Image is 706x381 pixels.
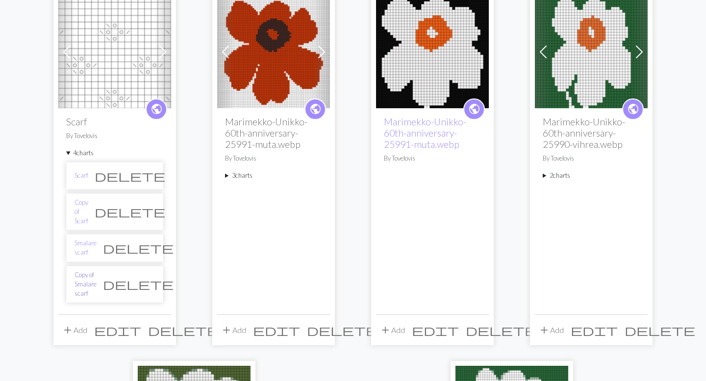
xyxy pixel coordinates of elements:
[88,202,172,221] button: Delete chart
[66,148,163,158] summary: 4charts
[225,154,322,163] p: By Tovelovis
[151,101,163,117] span: public
[146,98,167,120] a: public
[58,46,171,55] a: Scarf
[66,116,163,127] h2: Scarf
[304,98,326,120] a: public
[379,323,391,337] span: add
[376,46,489,55] a: Marimekko-Unikko-60th-anniversary-25991-muta.webp
[225,116,322,150] h2: Marimekko-Unikko-60th-anniversary-25991-muta.webp
[307,323,378,337] span: delete
[571,324,618,336] i: Edit
[253,323,300,337] span: edit
[625,323,695,337] span: delete
[148,323,219,337] span: delete
[466,323,536,337] span: delete
[543,171,640,180] summary: 2charts
[91,321,145,339] button: Edit
[543,116,640,150] h2: Marimekko-Unikko-60th-anniversary-25990-vihrea.webp
[94,324,141,336] i: Edit
[468,99,480,119] i: public
[75,171,88,180] a: Scarf
[151,99,163,119] i: public
[543,154,640,163] p: By Tovelovis
[535,321,567,339] button: Add
[384,154,481,163] p: By Tovelovis
[309,101,322,117] span: public
[103,241,174,255] span: delete
[95,205,165,218] span: delete
[97,275,180,293] button: Delete chart
[622,98,644,120] a: public
[253,324,300,336] i: Edit
[225,171,322,180] summary: 3charts
[567,321,621,339] button: Edit
[97,238,180,257] button: Delete chart
[462,321,540,339] button: Delete
[88,167,172,185] button: Delete chart
[384,116,466,150] a: Marimekko-Unikko-60th-anniversary-25991-muta.webp
[75,238,97,257] a: Smalare scarf
[75,270,97,299] a: Copy of Smalare scarf
[535,46,648,55] a: Marimekko-Unikko-60th-anniversary-25990-vihrea.webp
[468,101,480,117] span: public
[376,321,408,339] button: Add
[66,131,163,141] p: By Tovelovis
[95,169,165,183] span: delete
[217,46,330,55] a: SENASTE
[303,321,381,339] button: Delete
[627,99,639,119] i: public
[221,323,232,337] span: add
[94,323,141,337] span: edit
[103,277,174,291] span: delete
[463,98,485,120] a: public
[217,321,250,339] button: Add
[145,321,222,339] button: Delete
[58,321,91,339] button: Add
[621,321,699,339] button: Delete
[408,321,462,339] button: Edit
[62,323,74,337] span: add
[571,323,618,337] span: edit
[412,324,459,336] i: Edit
[412,323,459,337] span: edit
[538,323,550,337] span: add
[75,198,88,226] a: Copy of Scarf
[250,321,303,339] button: Edit
[627,101,639,117] span: public
[309,99,322,119] i: public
